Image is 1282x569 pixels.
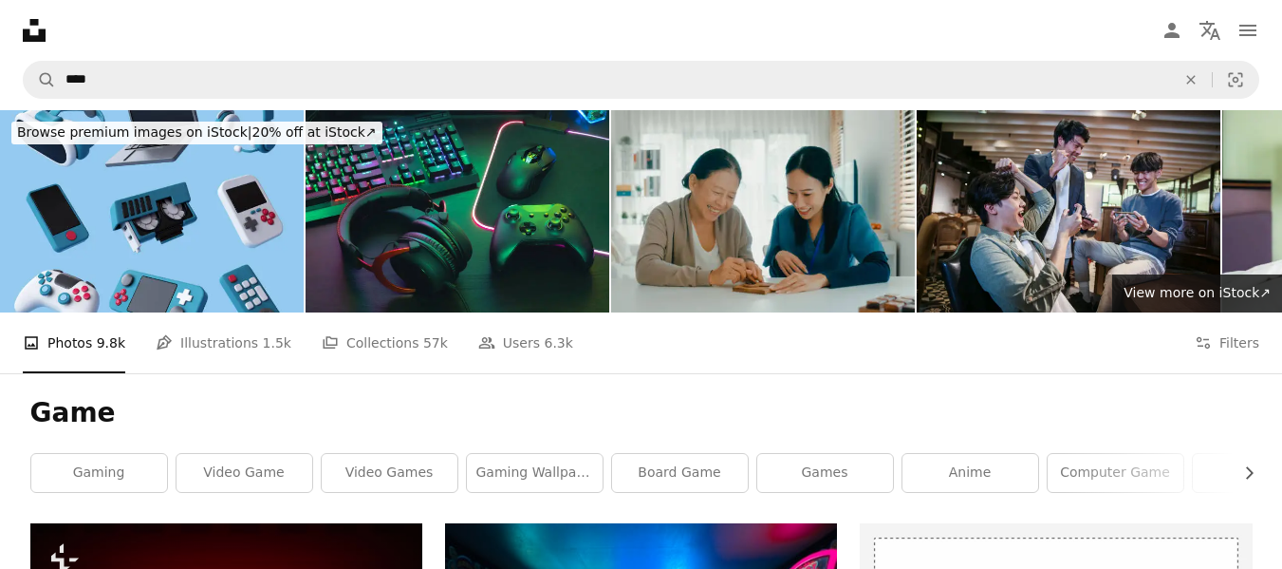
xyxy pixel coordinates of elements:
[322,454,457,492] a: video games
[612,454,748,492] a: board game
[156,313,291,373] a: Illustrations 1.5k
[467,454,603,492] a: gaming wallpaper
[902,454,1038,492] a: anime
[1213,62,1258,98] button: Visual search
[17,124,377,140] span: 20% off at iStock ↗
[1229,11,1267,49] button: Menu
[306,110,609,313] img: gamer work space concept, top view a gaming gear, mouse, keyboard, joystick, headset, mobile joys...
[1170,62,1212,98] button: Clear
[31,454,167,492] a: gaming
[917,110,1220,313] img: Young friends playing mobile game in cafe
[1191,11,1229,49] button: Language
[263,332,291,353] span: 1.5k
[1048,454,1183,492] a: computer game
[1112,275,1282,313] a: View more on iStock↗
[23,61,1259,99] form: Find visuals sitewide
[757,454,893,492] a: games
[24,62,56,98] button: Search Unsplash
[1124,285,1271,300] span: View more on iStock ↗
[177,454,312,492] a: video game
[611,110,915,313] img: Young Asian nurse and an elderly woman enjoy solving a puzzle together, cognitive engagement and ...
[30,396,1253,430] h1: Game
[1195,313,1259,373] button: Filters
[23,19,46,42] a: Home — Unsplash
[478,313,573,373] a: Users 6.3k
[322,313,448,373] a: Collections 57k
[1153,11,1191,49] a: Log in / Sign up
[17,124,251,140] span: Browse premium images on iStock |
[545,332,573,353] span: 6.3k
[423,332,448,353] span: 57k
[1232,454,1253,492] button: scroll list to the right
